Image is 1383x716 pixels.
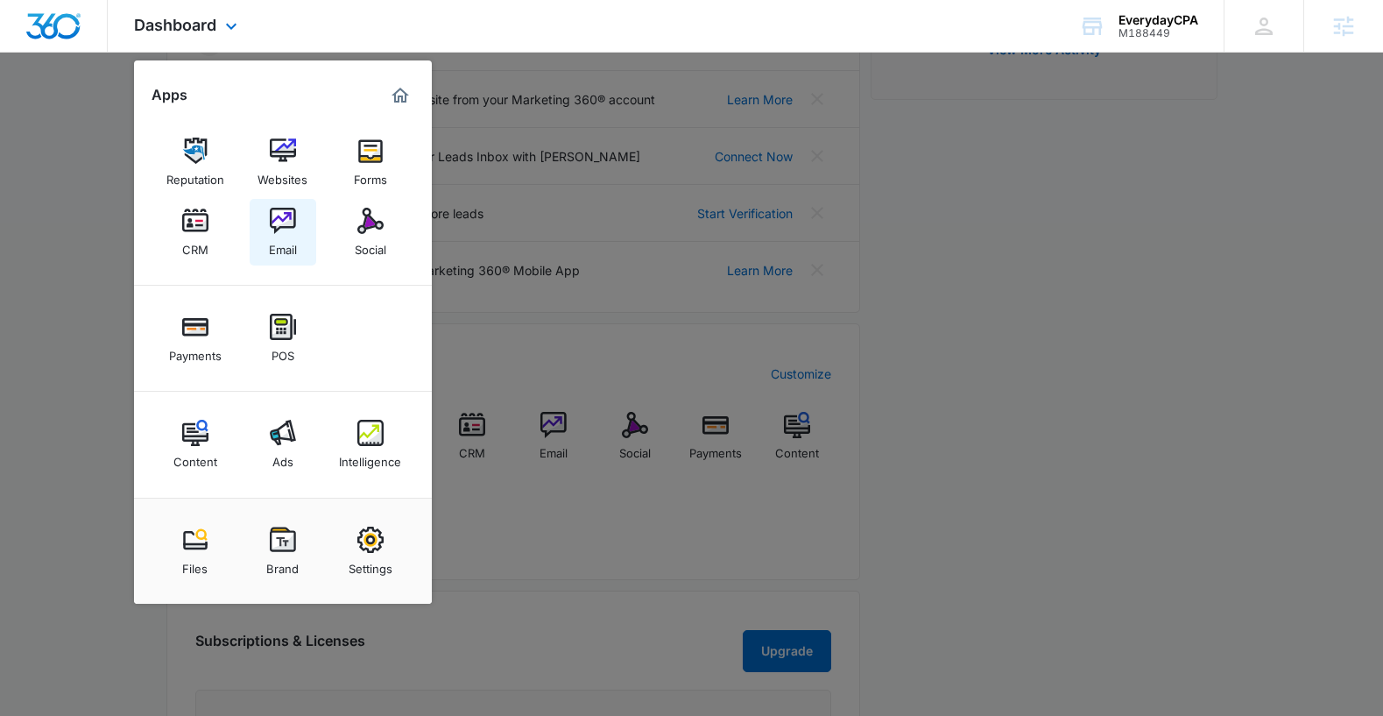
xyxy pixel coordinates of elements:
[134,16,216,34] span: Dashboard
[162,199,229,266] a: CRM
[272,446,293,469] div: Ads
[250,129,316,195] a: Websites
[339,446,401,469] div: Intelligence
[337,411,404,478] a: Intelligence
[355,234,386,257] div: Social
[162,129,229,195] a: Reputation
[337,129,404,195] a: Forms
[250,411,316,478] a: Ads
[173,446,217,469] div: Content
[162,518,229,585] a: Files
[386,82,414,110] a: Marketing 360® Dashboard
[250,518,316,585] a: Brand
[1118,13,1198,27] div: account name
[258,164,307,187] div: Websites
[182,234,208,257] div: CRM
[1118,27,1198,39] div: account id
[250,305,316,372] a: POS
[354,164,387,187] div: Forms
[166,164,224,187] div: Reputation
[272,340,294,363] div: POS
[269,234,297,257] div: Email
[337,518,404,585] a: Settings
[349,553,392,576] div: Settings
[169,340,222,363] div: Payments
[162,411,229,478] a: Content
[337,199,404,266] a: Social
[152,87,187,103] h2: Apps
[162,305,229,372] a: Payments
[266,553,299,576] div: Brand
[250,199,316,266] a: Email
[182,553,208,576] div: Files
